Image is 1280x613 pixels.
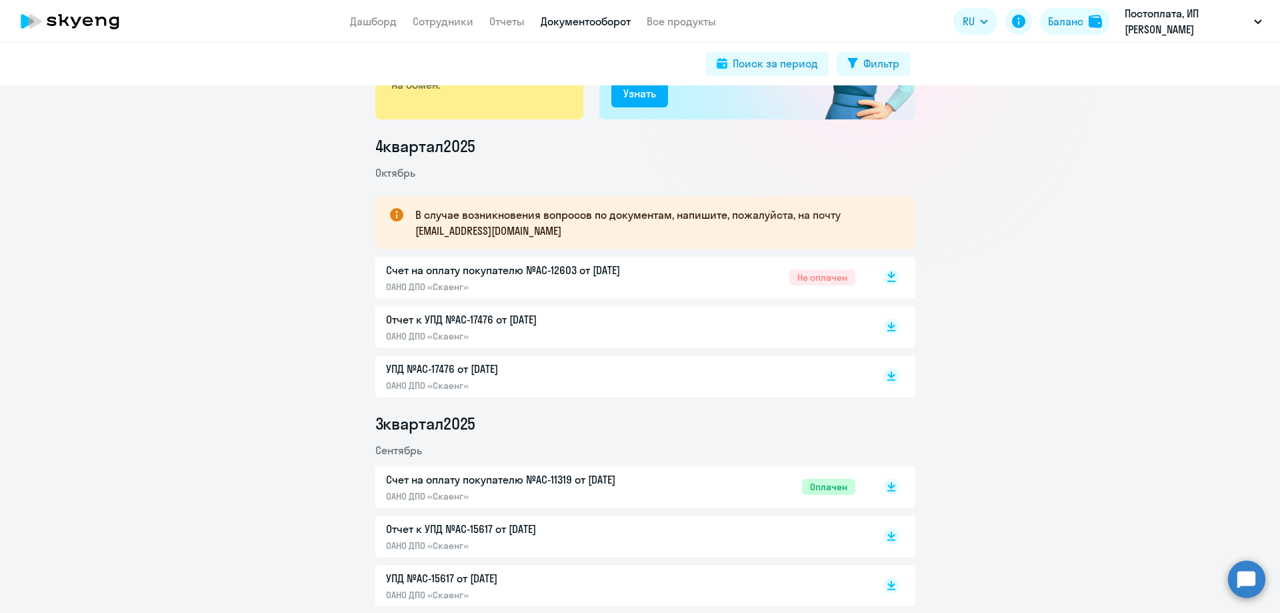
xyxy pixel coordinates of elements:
a: Все продукты [647,15,716,28]
button: RU [953,8,997,35]
button: Фильтр [837,52,910,76]
a: Дашборд [350,15,397,28]
span: Сентябрь [375,444,422,457]
div: Поиск за период [733,55,818,71]
span: Октябрь [375,166,415,179]
p: ОАНО ДПО «Скаенг» [386,281,666,293]
p: Счет на оплату покупателю №AC-11319 от [DATE] [386,472,666,488]
p: ОАНО ДПО «Скаенг» [386,330,666,342]
a: Счет на оплату покупателю №AC-12603 от [DATE]ОАНО ДПО «Скаенг»Не оплачен [386,262,855,293]
div: Узнать [623,85,656,101]
p: В случае возникновения вопросов по документам, напишите, пожалуйста, на почту [EMAIL_ADDRESS][DOM... [415,207,891,239]
p: Постоплата, ИП [PERSON_NAME] [1125,5,1249,37]
p: УПД №AC-17476 от [DATE] [386,361,666,377]
a: Отчет к УПД №AC-17476 от [DATE]ОАНО ДПО «Скаенг» [386,312,855,342]
img: balance [1089,15,1102,28]
a: УПД №AC-17476 от [DATE]ОАНО ДПО «Скаенг» [386,361,855,392]
button: Узнать [611,81,668,107]
a: Отчет к УПД №AC-15617 от [DATE]ОАНО ДПО «Скаенг» [386,521,855,552]
div: Баланс [1048,13,1083,29]
button: Балансbalance [1040,8,1110,35]
button: Поиск за период [706,52,829,76]
span: Оплачен [802,479,855,495]
a: Отчеты [489,15,525,28]
span: RU [963,13,975,29]
p: ОАНО ДПО «Скаенг» [386,380,666,392]
a: УПД №AC-15617 от [DATE]ОАНО ДПО «Скаенг» [386,570,855,601]
p: Счет на оплату покупателю №AC-12603 от [DATE] [386,262,666,278]
p: УПД №AC-15617 от [DATE] [386,570,666,586]
div: Фильтр [863,55,899,71]
p: ОАНО ДПО «Скаенг» [386,490,666,502]
p: Отчет к УПД №AC-15617 от [DATE] [386,521,666,537]
span: Не оплачен [789,269,855,285]
a: Счет на оплату покупателю №AC-11319 от [DATE]ОАНО ДПО «Скаенг»Оплачен [386,472,855,502]
button: Постоплата, ИП [PERSON_NAME] [1118,5,1269,37]
a: Сотрудники [413,15,473,28]
li: 3 квартал 2025 [375,413,915,434]
li: 4 квартал 2025 [375,135,915,157]
p: ОАНО ДПО «Скаенг» [386,540,666,552]
p: Отчет к УПД №AC-17476 от [DATE] [386,312,666,328]
p: ОАНО ДПО «Скаенг» [386,589,666,601]
a: Документооборот [541,15,631,28]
